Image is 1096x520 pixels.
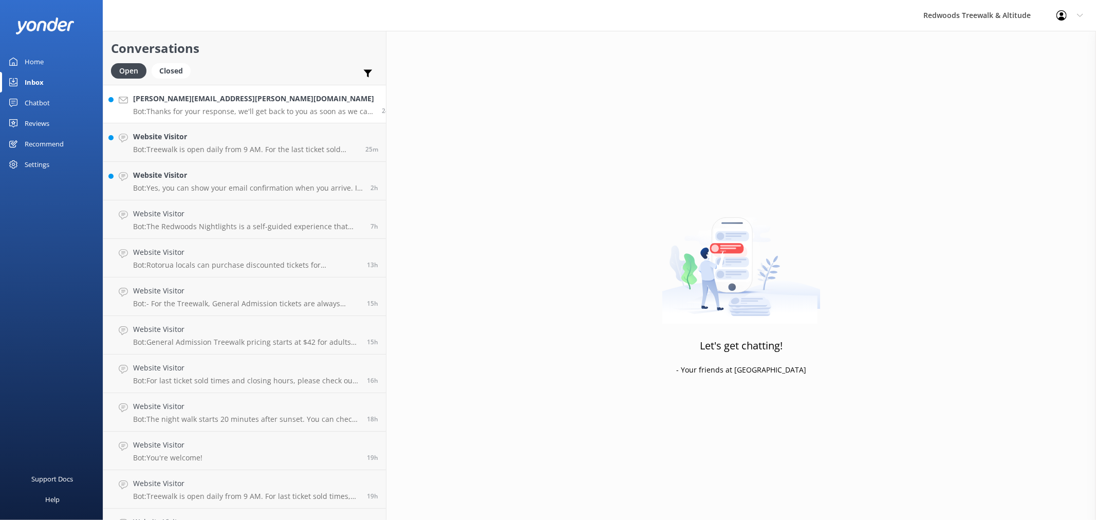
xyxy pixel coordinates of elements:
p: Bot: For last ticket sold times and closing hours, please check our website FAQs at [URL][DOMAIN_... [133,376,359,385]
a: Website VisitorBot:Yes, you can show your email confirmation when you arrive. If you have any que... [103,162,386,200]
a: Website VisitorBot:The night walk starts 20 minutes after sunset. You can check the exact sunset ... [103,393,386,432]
div: Reviews [25,113,49,134]
h4: Website Visitor [133,247,359,258]
a: Website VisitorBot:Treewalk is open daily from 9 AM. For last ticket sold times, please check our... [103,470,386,509]
p: Bot: Thanks for your response, we'll get back to you as soon as we can during opening hours. [133,107,374,116]
h4: Website Visitor [133,208,363,219]
h4: Website Visitor [133,285,359,296]
p: Bot: Treewalk is open daily from 9 AM. For last ticket sold times, please check our website FAQs ... [133,492,359,501]
h4: Website Visitor [133,131,358,142]
span: Aug 21 2025 12:05pm (UTC +12:00) Pacific/Auckland [382,106,395,115]
h4: Website Visitor [133,401,359,412]
h2: Conversations [111,39,378,58]
span: Aug 20 2025 09:26pm (UTC +12:00) Pacific/Auckland [367,299,378,308]
span: Aug 20 2025 06:22pm (UTC +12:00) Pacific/Auckland [367,415,378,423]
span: Aug 20 2025 05:20pm (UTC +12:00) Pacific/Auckland [367,453,378,462]
a: Website VisitorBot:The Redwoods Nightlights is a self-guided experience that takes approximately ... [103,200,386,239]
p: Bot: Yes, you can show your email confirmation when you arrive. If you have any questions or need... [133,183,363,193]
p: Bot: You're welcome! [133,453,202,462]
p: Bot: The night walk starts 20 minutes after sunset. You can check the exact sunset times at [DOMA... [133,415,359,424]
a: Closed [152,65,196,76]
a: Website VisitorBot:For last ticket sold times and closing hours, please check our website FAQs at... [103,355,386,393]
div: Support Docs [32,469,73,489]
div: Closed [152,63,191,79]
h4: Website Visitor [133,439,202,451]
p: Bot: Rotorua locals can purchase discounted tickets for themselves, but not for others. A General... [133,261,359,270]
a: Website VisitorBot:General Admission Treewalk pricing starts at $42 for adults (16+ years) and $2... [103,316,386,355]
a: Open [111,65,152,76]
div: Recommend [25,134,64,154]
a: Website VisitorBot:Rotorua locals can purchase discounted tickets for themselves, but not for oth... [103,239,386,277]
p: Bot: The Redwoods Nightlights is a self-guided experience that takes approximately 30-40 minutes ... [133,222,363,231]
div: Help [45,489,60,510]
a: [PERSON_NAME][EMAIL_ADDRESS][PERSON_NAME][DOMAIN_NAME]Bot:Thanks for your response, we'll get bac... [103,85,386,123]
h4: Website Visitor [133,324,359,335]
span: Aug 21 2025 12:05pm (UTC +12:00) Pacific/Auckland [365,145,378,154]
h4: Website Visitor [133,362,359,374]
img: yonder-white-logo.png [15,17,75,34]
p: Bot: Treewalk is open daily from 9 AM. For the last ticket sold times, please check our website F... [133,145,358,154]
a: Website VisitorBot:You're welcome!19h [103,432,386,470]
h4: Website Visitor [133,478,359,489]
span: Aug 21 2025 05:13am (UTC +12:00) Pacific/Auckland [370,222,378,231]
span: Aug 21 2025 10:07am (UTC +12:00) Pacific/Auckland [370,183,378,192]
a: Website VisitorBot:- For the Treewalk, General Admission tickets are always available online and ... [103,277,386,316]
span: Aug 20 2025 10:55pm (UTC +12:00) Pacific/Auckland [367,261,378,269]
div: Inbox [25,72,44,92]
p: Bot: General Admission Treewalk pricing starts at $42 for adults (16+ years) and $26 for children... [133,338,359,347]
p: Bot: - For the Treewalk, General Admission tickets are always available online and onsite. - For ... [133,299,359,308]
div: Settings [25,154,49,175]
p: - Your friends at [GEOGRAPHIC_DATA] [676,364,806,376]
a: Website VisitorBot:Treewalk is open daily from 9 AM. For the last ticket sold times, please check... [103,123,386,162]
h4: [PERSON_NAME][EMAIL_ADDRESS][PERSON_NAME][DOMAIN_NAME] [133,93,374,104]
div: Home [25,51,44,72]
div: Open [111,63,146,79]
h4: Website Visitor [133,170,363,181]
img: artwork of a man stealing a conversation from at giant smartphone [662,196,821,324]
div: Chatbot [25,92,50,113]
span: Aug 20 2025 04:44pm (UTC +12:00) Pacific/Auckland [367,492,378,500]
span: Aug 20 2025 08:28pm (UTC +12:00) Pacific/Auckland [367,376,378,385]
h3: Let's get chatting! [700,338,783,354]
span: Aug 20 2025 09:12pm (UTC +12:00) Pacific/Auckland [367,338,378,346]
